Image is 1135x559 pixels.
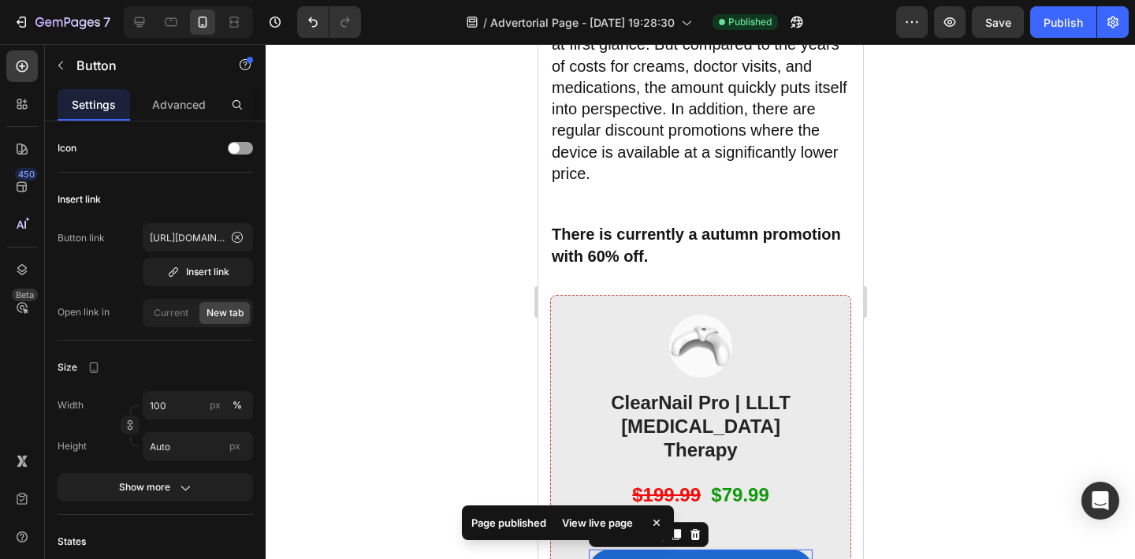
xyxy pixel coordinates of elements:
p: Size [58,360,77,375]
span: ClearNail Pro | LLLT [MEDICAL_DATA] Therapy [73,348,252,416]
input: E.g. https://gempages.net [143,223,253,252]
div: Button link [58,223,105,252]
button: CHECK AVAILABILITY [50,505,274,547]
div: px [210,398,221,412]
span: Advertorial Page - [DATE] 19:28:30 [490,14,675,31]
span: New tab [207,306,244,320]
button: % [206,396,225,415]
input: px [143,432,253,460]
div: Insert link [167,265,229,279]
div: Undo/Redo [297,6,361,38]
div: Publish [1044,14,1083,31]
span: Save [985,16,1011,29]
p: Icon [58,141,76,155]
button: Insert link [143,258,253,286]
div: Show more [119,479,192,495]
span: Published [728,15,772,29]
div: Beta [12,289,38,301]
span: $79.99 [173,440,230,461]
p: Settings [72,96,116,113]
div: View live page [553,512,642,534]
s: $199.99 [94,440,162,461]
div: Open link in [58,299,110,326]
p: Button [76,56,210,75]
strong: There is currently a autumn promotion with 60% off. [13,181,303,220]
label: Width [58,398,84,412]
button: 7 [6,6,117,38]
p: States [58,535,86,549]
p: Insert link [58,192,101,207]
button: Save [972,6,1024,38]
button: Show more [58,473,253,501]
div: % [233,398,242,412]
span: px [229,440,240,452]
input: px% [143,391,253,419]
p: Advanced [152,96,206,113]
span: Current [154,306,188,320]
div: Button [70,483,106,498]
p: Page published [471,515,546,531]
label: Height [58,439,87,453]
div: 450 [15,168,38,181]
div: Open Intercom Messenger [1081,482,1119,520]
img: gempages_571322681484379288-47297554-0d8f-4bd0-aa74-5df69e1cae96.png [131,270,194,334]
p: 7 [103,13,110,32]
span: / [483,14,487,31]
iframe: Design area [538,44,863,559]
button: px [228,396,247,415]
button: Publish [1030,6,1096,38]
